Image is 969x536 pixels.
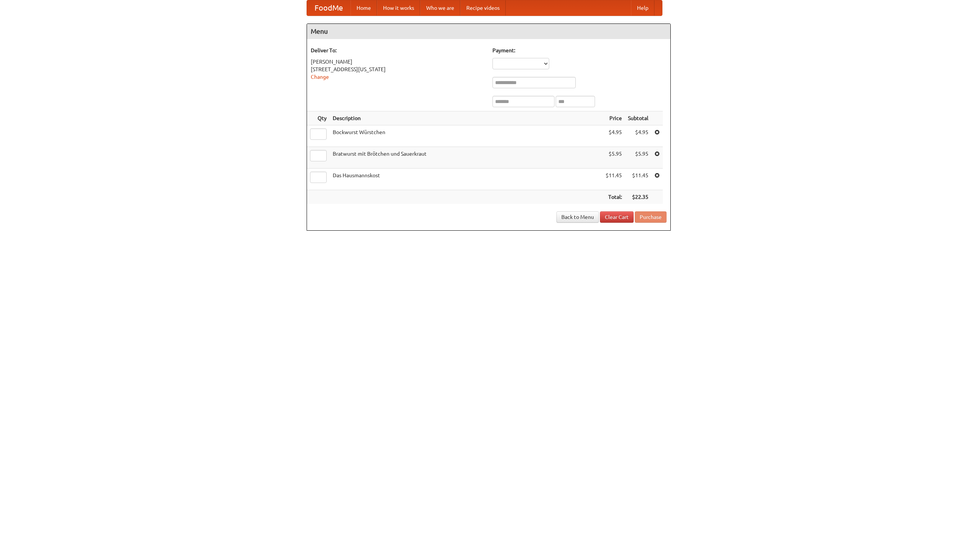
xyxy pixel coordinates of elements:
[311,66,485,73] div: [STREET_ADDRESS][US_STATE]
[556,211,599,223] a: Back to Menu
[311,74,329,80] a: Change
[625,190,651,204] th: $22.35
[311,58,485,66] div: [PERSON_NAME]
[631,0,654,16] a: Help
[311,47,485,54] h5: Deliver To:
[307,111,330,125] th: Qty
[603,125,625,147] td: $4.95
[460,0,506,16] a: Recipe videos
[377,0,420,16] a: How it works
[330,111,603,125] th: Description
[603,147,625,169] td: $5.95
[635,211,667,223] button: Purchase
[330,147,603,169] td: Bratwurst mit Brötchen und Sauerkraut
[351,0,377,16] a: Home
[603,190,625,204] th: Total:
[307,0,351,16] a: FoodMe
[603,169,625,190] td: $11.45
[330,169,603,190] td: Das Hausmannskost
[307,24,670,39] h4: Menu
[625,111,651,125] th: Subtotal
[420,0,460,16] a: Who we are
[330,125,603,147] td: Bockwurst Würstchen
[625,147,651,169] td: $5.95
[625,125,651,147] td: $4.95
[600,211,634,223] a: Clear Cart
[492,47,667,54] h5: Payment:
[603,111,625,125] th: Price
[625,169,651,190] td: $11.45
